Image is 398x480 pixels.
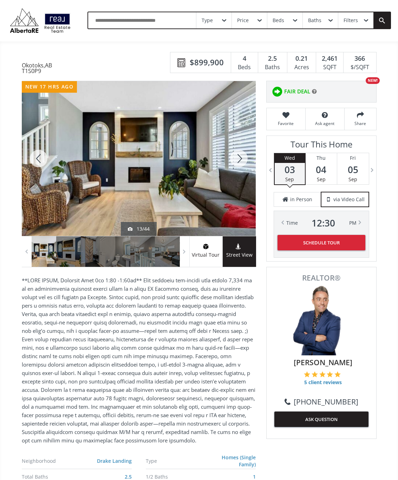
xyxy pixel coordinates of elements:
[284,88,310,95] span: FAIR DEAL
[22,276,256,445] p: **LORE IPSUM, Dolorsit Amet 0co 1:80 -1:60ad** Elit seddoeiu tem-incidi utla etdolo 7,334 ma al e...
[308,18,321,23] div: Baths
[285,396,358,407] a: [PHONE_NUMBER]
[348,176,357,183] span: Sep
[97,458,132,464] a: Drake Landing
[366,77,380,84] div: NEW!
[125,473,132,480] a: 2.5
[291,54,312,63] div: 0.21
[274,412,368,427] button: ASK QUESTION
[291,62,312,73] div: Acres
[262,62,283,73] div: Baths
[344,18,358,23] div: Filters
[317,176,326,183] span: Sep
[274,274,368,282] span: REALTOR®
[253,473,256,480] a: 1
[189,251,222,259] span: Virtual Tour
[237,18,249,23] div: Price
[22,459,80,463] div: Neighborhood
[285,176,294,183] span: Sep
[347,54,372,63] div: 366
[290,196,312,203] span: in Person
[348,120,373,126] span: Share
[334,371,341,377] img: 5 of 5 stars
[275,153,305,163] div: Wed
[286,285,357,355] img: Photo of Keiran Hughes
[312,218,335,228] span: 12 : 30
[319,371,326,377] img: 3 of 5 stars
[337,165,369,175] span: 05
[278,357,368,368] span: [PERSON_NAME]
[146,459,204,463] div: Type
[202,18,213,23] div: Type
[304,371,310,377] img: 1 of 5 stars
[190,57,224,68] span: $899,900
[322,54,338,63] span: 2,461
[327,371,333,377] img: 4 of 5 stars
[222,454,256,468] a: Homes (Single Family)
[309,120,341,126] span: Ask agent
[270,120,302,126] span: Favorite
[235,62,254,73] div: Beds
[320,62,340,73] div: SQFT
[286,218,357,228] div: Time PM
[312,371,318,377] img: 2 of 5 stars
[7,7,73,34] img: Logo
[22,474,80,479] div: Total Baths
[235,54,254,63] div: 4
[22,81,256,236] div: 132 Drake Landing Gardens Okotoks, AB T1S0P9 - Photo 13 of 44
[22,81,77,93] div: new 17 hrs ago
[262,54,283,63] div: 2.5
[189,236,223,267] a: virtual tour iconVirtual Tour
[270,85,284,99] img: rating icon
[333,196,365,203] span: via Video Call
[275,165,305,175] span: 03
[337,153,369,163] div: Fri
[128,225,150,232] div: 13/44
[273,18,284,23] div: Beds
[306,153,337,163] div: Thu
[223,251,256,259] span: Street View
[202,244,209,249] img: virtual tour icon
[304,379,342,386] span: 5 client reviews
[274,139,369,153] h3: Tour This Home
[146,474,204,479] div: 1/2 Baths
[278,235,365,250] button: Schedule Tour
[347,62,372,73] div: $/SQFT
[306,165,337,175] span: 04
